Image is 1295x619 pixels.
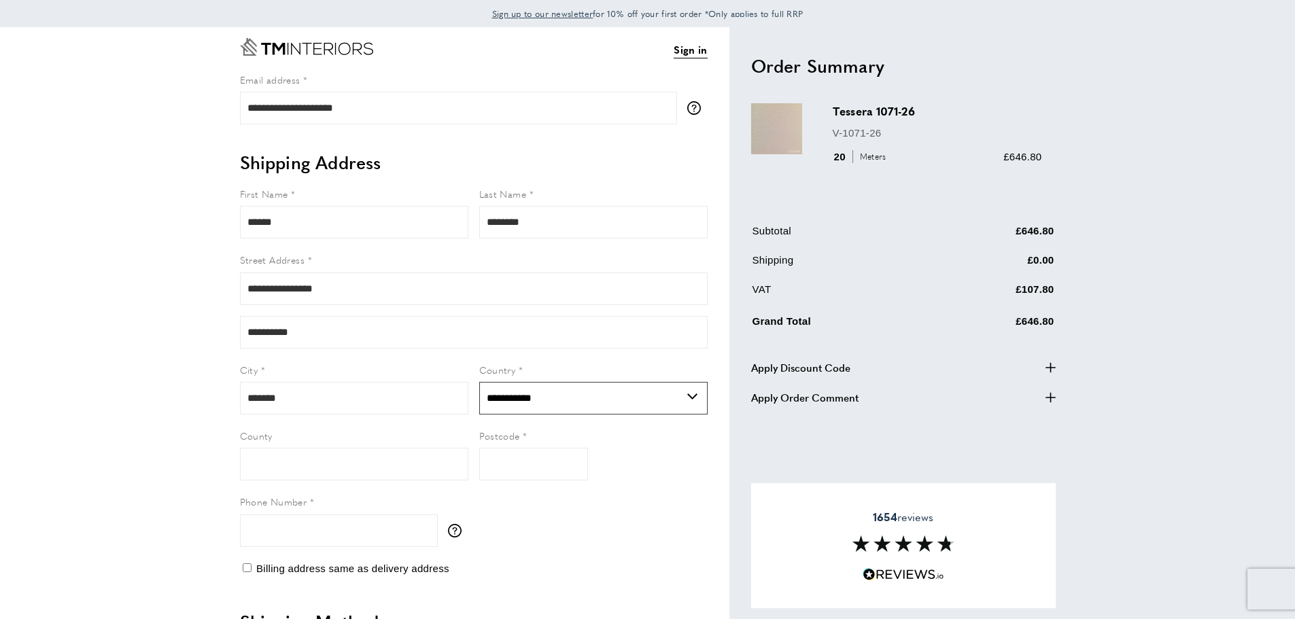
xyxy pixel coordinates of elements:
span: for 10% off your first order *Only applies to full RRP [492,7,804,20]
h2: Shipping Address [240,150,708,175]
span: Postcode [479,429,520,442]
img: Reviews section [852,535,954,552]
span: City [240,363,258,376]
span: Apply Order Comment [751,389,859,406]
p: V-1071-26 [833,125,1042,141]
h2: Order Summary [751,54,1056,78]
div: 20 [833,149,891,165]
span: Apply Discount Code [751,359,850,376]
button: More information [687,101,708,115]
td: VAT [753,281,935,308]
button: More information [448,524,468,537]
span: Country [479,363,516,376]
h3: Tessera 1071-26 [833,103,1042,119]
a: Sign up to our newsletter [492,7,593,20]
strong: 1654 [873,509,897,525]
span: reviews [873,510,933,524]
span: Phone Number [240,495,307,508]
td: Subtotal [753,223,935,249]
td: £0.00 [935,252,1054,279]
span: Street Address [240,253,305,266]
span: First Name [240,187,288,200]
td: £646.80 [935,311,1054,340]
input: Billing address same as delivery address [243,563,252,572]
span: County [240,429,273,442]
span: Last Name [479,187,527,200]
td: Grand Total [753,311,935,340]
span: Meters [852,150,890,163]
span: Email address [240,73,300,86]
span: Billing address same as delivery address [256,563,449,574]
img: Reviews.io 5 stars [863,568,944,581]
td: £646.80 [935,223,1054,249]
span: £646.80 [1003,151,1041,162]
a: Sign in [674,41,707,58]
a: Go to Home page [240,38,373,56]
td: £107.80 [935,281,1054,308]
img: Tessera 1071-26 [751,103,802,154]
td: Shipping [753,252,935,279]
